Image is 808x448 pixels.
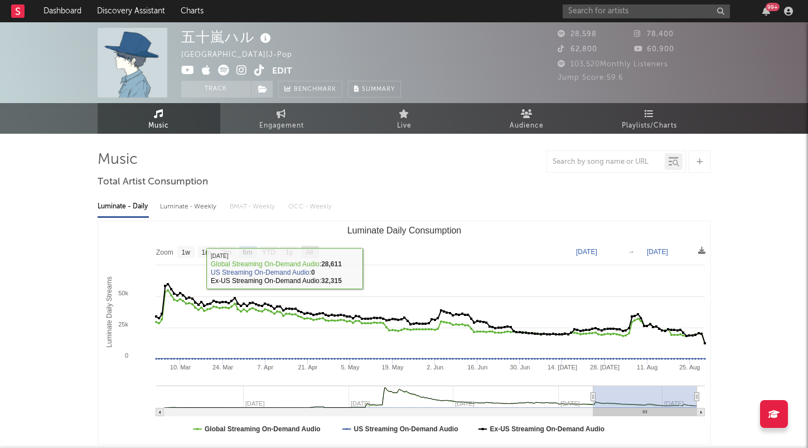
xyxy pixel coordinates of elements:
text: 11. Aug [637,364,657,371]
button: Edit [272,65,292,79]
text: 50k [118,290,128,296]
span: Playlists/Charts [622,119,677,133]
text: 21. Apr [298,364,317,371]
text: 1w [181,249,190,256]
text: 10. Mar [170,364,191,371]
a: Benchmark [278,81,342,98]
span: 28,598 [558,31,597,38]
svg: Luminate Daily Consumption [98,221,710,444]
text: 25. Aug [679,364,700,371]
text: 28. [DATE] [590,364,620,371]
text: 30. Jun [510,364,530,371]
span: Music [148,119,169,133]
span: 103,520 Monthly Listeners [558,61,668,68]
div: 五十嵐ハル [181,28,274,46]
text: 7. Apr [257,364,273,371]
span: Live [397,119,412,133]
text: 16. Jun [467,364,487,371]
text: All [306,249,313,256]
div: [GEOGRAPHIC_DATA] | J-Pop [181,48,305,62]
text: → [628,248,635,256]
text: 3m [222,249,231,256]
a: Audience [466,103,588,134]
text: Luminate Daily Streams [105,276,113,347]
text: 5. May [341,364,360,371]
text: YTD [262,249,275,256]
text: Luminate Daily Consumption [347,226,461,235]
div: Luminate - Weekly [160,197,219,216]
a: Live [343,103,466,134]
input: Search by song name or URL [547,158,665,167]
text: Ex-US Streaming On-Demand Audio [490,425,604,433]
text: Global Streaming On-Demand Audio [205,425,321,433]
span: Audience [510,119,544,133]
text: 2. Jun [427,364,443,371]
text: 19. May [381,364,404,371]
div: 99 + [766,3,780,11]
text: US Streaming On-Demand Audio [354,425,458,433]
text: 25k [118,321,128,328]
text: [DATE] [647,248,668,256]
button: Track [181,81,251,98]
span: 62,800 [558,46,597,53]
span: 60,900 [634,46,674,53]
button: 99+ [762,7,770,16]
button: Summary [348,81,401,98]
div: Luminate - Daily [98,197,149,216]
a: Engagement [220,103,343,134]
text: [DATE] [576,248,597,256]
text: 24. Mar [212,364,233,371]
a: Music [98,103,220,134]
text: Zoom [156,249,173,256]
span: 78,400 [634,31,674,38]
a: Playlists/Charts [588,103,711,134]
span: Summary [362,86,395,92]
text: 0 [124,352,128,359]
text: 14. [DATE] [547,364,577,371]
input: Search for artists [563,4,730,18]
text: 6m [243,249,252,256]
span: Jump Score: 59.6 [558,74,623,81]
text: 1y [286,249,293,256]
span: Total Artist Consumption [98,176,208,189]
text: 1m [201,249,211,256]
span: Benchmark [294,83,336,96]
span: Engagement [259,119,304,133]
